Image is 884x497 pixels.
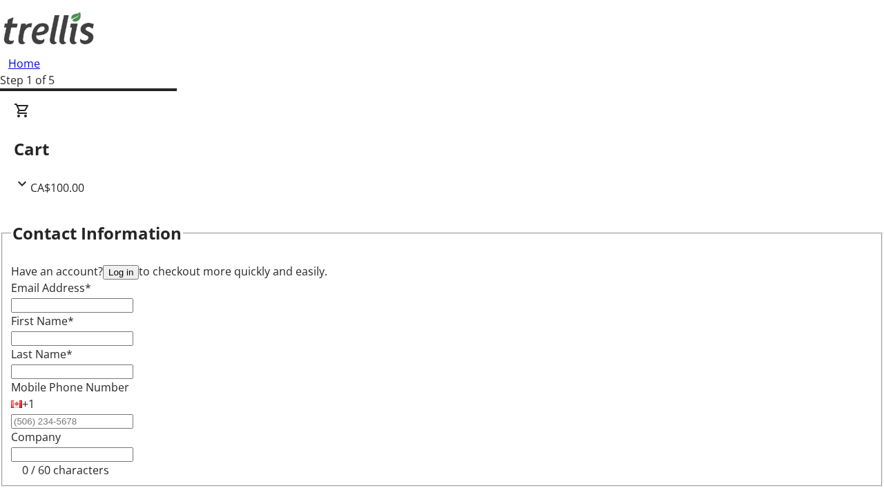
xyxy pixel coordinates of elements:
label: First Name* [11,313,74,329]
input: (506) 234-5678 [11,414,133,429]
div: Have an account? to checkout more quickly and easily. [11,263,873,280]
tr-character-limit: 0 / 60 characters [22,462,109,478]
label: Last Name* [11,347,73,362]
label: Mobile Phone Number [11,380,129,395]
h2: Contact Information [12,221,182,246]
span: CA$100.00 [30,180,84,195]
button: Log in [103,265,139,280]
div: CartCA$100.00 [14,102,870,196]
label: Email Address* [11,280,91,295]
label: Company [11,429,61,445]
h2: Cart [14,137,870,162]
